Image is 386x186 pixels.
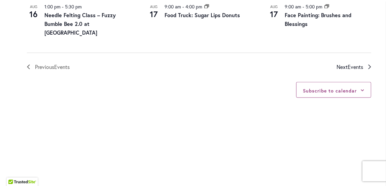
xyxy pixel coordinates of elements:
[5,162,24,181] iframe: Launch Accessibility Center
[62,3,64,10] span: -
[65,3,82,10] time: 5:30 pm
[165,3,181,10] time: 9:00 am
[267,8,281,20] span: 17
[27,8,40,20] span: 16
[348,63,363,70] span: Events
[147,4,161,10] span: Aug
[185,3,202,10] time: 4:00 pm
[27,4,40,10] span: Aug
[147,8,161,20] span: 17
[35,63,70,71] span: Previous
[182,3,184,10] span: -
[303,3,304,10] span: -
[44,3,61,10] time: 1:00 pm
[267,4,281,10] span: Aug
[165,11,240,18] a: Food Truck: Sugar Lips Donuts
[54,63,70,70] span: Events
[27,63,70,71] a: Previous Events
[303,87,357,94] button: Subscribe to calendar
[306,3,322,10] time: 5:00 pm
[285,11,351,27] a: Face Painting: Brushes and Blessings
[337,63,363,71] span: Next
[285,3,301,10] time: 9:00 am
[337,63,371,71] a: Next Events
[44,11,116,36] a: Needle Felting Class – Fuzzy Bumble Bee 2.0 at [GEOGRAPHIC_DATA]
